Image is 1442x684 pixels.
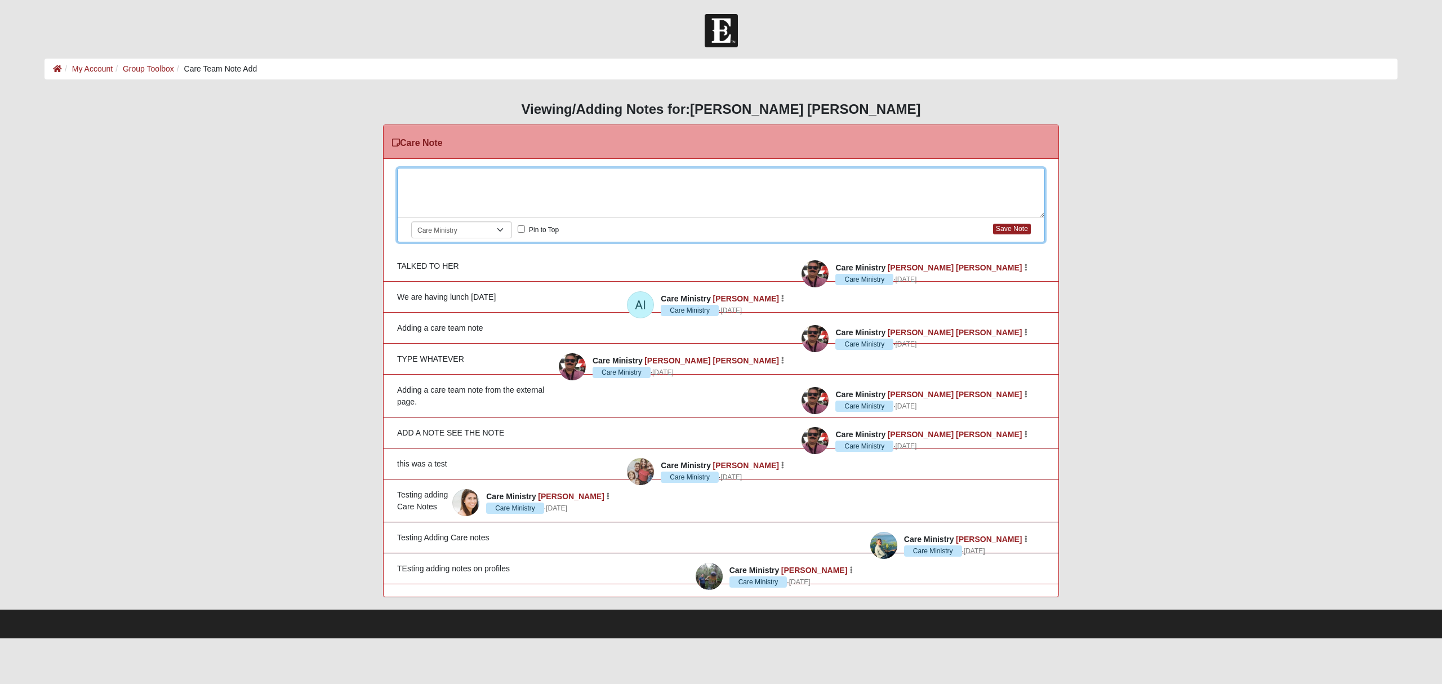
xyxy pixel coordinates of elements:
[888,328,1022,337] a: [PERSON_NAME] [PERSON_NAME]
[835,328,885,337] span: Care Ministry
[835,401,893,412] span: Care Ministry
[896,276,917,283] time: August 22, 2023, 2:20 PM
[781,566,847,575] a: [PERSON_NAME]
[546,503,567,513] a: [DATE]
[559,353,586,380] img: Garri Lynn Darter
[835,274,893,285] span: Care Ministry
[789,578,811,586] time: May 12, 2021, 2:39 PM
[397,353,1045,365] div: TYPE WHATEVER
[397,563,1045,575] div: TEsting adding notes on profiles
[397,489,1045,513] div: Testing adding Care Notes
[720,305,742,316] a: [DATE]
[397,291,1045,303] div: We are having lunch [DATE]
[835,401,895,412] span: ·
[896,340,917,348] time: March 20, 2023, 11:39 AM
[729,576,789,588] span: ·
[835,430,885,439] span: Care Ministry
[72,64,113,73] a: My Account
[896,401,917,411] a: [DATE]
[397,427,1045,439] div: ADD A NOTE SEE THE NOTE
[486,503,546,514] span: ·
[713,294,779,303] a: [PERSON_NAME]
[661,305,719,316] span: Care Ministry
[720,307,742,314] time: August 7, 2023, 12:34 PM
[888,390,1022,399] a: [PERSON_NAME] [PERSON_NAME]
[802,325,829,352] img: Garri Lynn Darter
[896,442,917,450] time: July 7, 2022, 3:00 PM
[397,322,1045,334] div: Adding a care team note
[690,101,920,117] strong: [PERSON_NAME] [PERSON_NAME]
[397,384,1045,408] div: Adding a care team note from the external page.
[956,535,1022,544] a: [PERSON_NAME]
[546,504,567,512] time: June 15, 2021, 10:06 AM
[397,458,1045,470] div: this was a test
[538,492,604,501] a: [PERSON_NAME]
[486,503,544,514] span: Care Ministry
[392,137,443,148] h3: Care Note
[904,545,964,557] span: ·
[896,339,917,349] a: [DATE]
[652,367,674,377] a: [DATE]
[720,473,742,481] time: December 1, 2021, 3:25 PM
[713,461,779,470] a: [PERSON_NAME]
[627,458,654,485] img: Jessica Talacki
[593,367,651,378] span: Care Ministry
[123,64,174,73] a: Group Toolbox
[964,547,985,555] time: May 12, 2021, 2:47 PM
[661,472,720,483] span: ·
[593,367,652,378] span: ·
[627,291,654,318] img: Adriane Ireland
[729,576,787,588] span: Care Ministry
[705,14,738,47] img: Church of Eleven22 Logo
[729,566,780,575] span: Care Ministry
[452,489,479,516] img: Ali Smythe
[888,430,1022,439] a: [PERSON_NAME] [PERSON_NAME]
[486,492,536,501] span: Care Ministry
[518,225,525,233] input: Pin to Top
[904,545,962,557] span: Care Ministry
[993,224,1031,234] button: Save Note
[661,305,720,316] span: ·
[802,387,829,414] img: Garri Lynn Darter
[835,390,885,399] span: Care Ministry
[896,441,917,451] a: [DATE]
[652,368,674,376] time: November 3, 2022, 10:59 AM
[529,226,559,234] span: Pin to Top
[661,294,711,303] span: Care Ministry
[835,263,885,272] span: Care Ministry
[835,441,895,452] span: ·
[964,546,985,556] a: [DATE]
[802,260,829,287] img: Garri Lynn Darter
[397,532,1045,544] div: Testing Adding Care notes
[835,274,895,285] span: ·
[835,339,893,350] span: Care Ministry
[593,356,643,365] span: Care Ministry
[802,427,829,454] img: Garri Lynn Darter
[44,101,1398,118] h3: Viewing/Adding Notes for:
[397,260,1045,272] div: TALKED TO HER
[896,274,917,285] a: [DATE]
[904,535,954,544] span: Care Ministry
[661,472,719,483] span: Care Ministry
[720,472,742,482] a: [DATE]
[696,563,723,590] img: Ellen McElfish
[174,63,257,75] li: Care Team Note Add
[835,339,895,350] span: ·
[870,532,897,559] img: Kim Fertitta
[789,577,811,587] a: [DATE]
[835,441,893,452] span: Care Ministry
[661,461,711,470] span: Care Ministry
[888,263,1022,272] a: [PERSON_NAME] [PERSON_NAME]
[644,356,779,365] a: [PERSON_NAME] [PERSON_NAME]
[896,402,917,410] time: September 26, 2022, 1:17 PM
